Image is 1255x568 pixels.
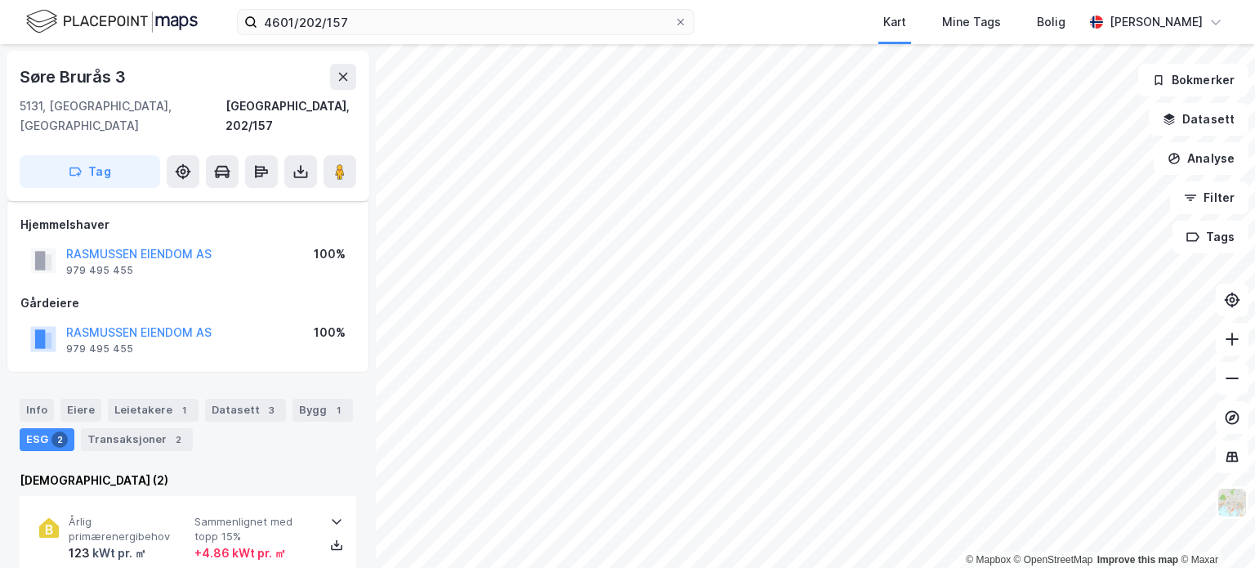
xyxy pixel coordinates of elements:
[170,432,186,448] div: 2
[20,155,160,188] button: Tag
[20,215,355,235] div: Hjemmelshaver
[330,402,346,418] div: 1
[20,293,355,313] div: Gårdeiere
[66,342,133,356] div: 979 495 455
[69,543,146,563] div: 123
[66,264,133,277] div: 979 495 455
[60,399,101,422] div: Eiere
[69,515,188,543] span: Årlig primærenergibehov
[257,10,674,34] input: Søk på adresse, matrikkel, gårdeiere, leietakere eller personer
[51,432,68,448] div: 2
[966,554,1011,566] a: Mapbox
[20,471,356,490] div: [DEMOGRAPHIC_DATA] (2)
[1097,554,1178,566] a: Improve this map
[176,402,192,418] div: 1
[90,543,146,563] div: kWt pr. ㎡
[1154,142,1248,175] button: Analyse
[1173,490,1255,568] div: Kontrollprogram for chat
[293,399,353,422] div: Bygg
[1149,103,1248,136] button: Datasett
[883,12,906,32] div: Kart
[1037,12,1065,32] div: Bolig
[205,399,286,422] div: Datasett
[26,7,198,36] img: logo.f888ab2527a4732fd821a326f86c7f29.svg
[20,64,128,90] div: Søre Brurås 3
[20,96,226,136] div: 5131, [GEOGRAPHIC_DATA], [GEOGRAPHIC_DATA]
[20,428,74,451] div: ESG
[108,399,199,422] div: Leietakere
[1217,487,1248,518] img: Z
[314,244,346,264] div: 100%
[263,402,279,418] div: 3
[1110,12,1203,32] div: [PERSON_NAME]
[226,96,356,136] div: [GEOGRAPHIC_DATA], 202/157
[81,428,193,451] div: Transaksjoner
[1173,490,1255,568] iframe: Chat Widget
[194,515,314,543] span: Sammenlignet med topp 15%
[1172,221,1248,253] button: Tags
[942,12,1001,32] div: Mine Tags
[1014,554,1093,566] a: OpenStreetMap
[1170,181,1248,214] button: Filter
[20,399,54,422] div: Info
[1138,64,1248,96] button: Bokmerker
[194,543,286,563] div: + 4.86 kWt pr. ㎡
[314,323,346,342] div: 100%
